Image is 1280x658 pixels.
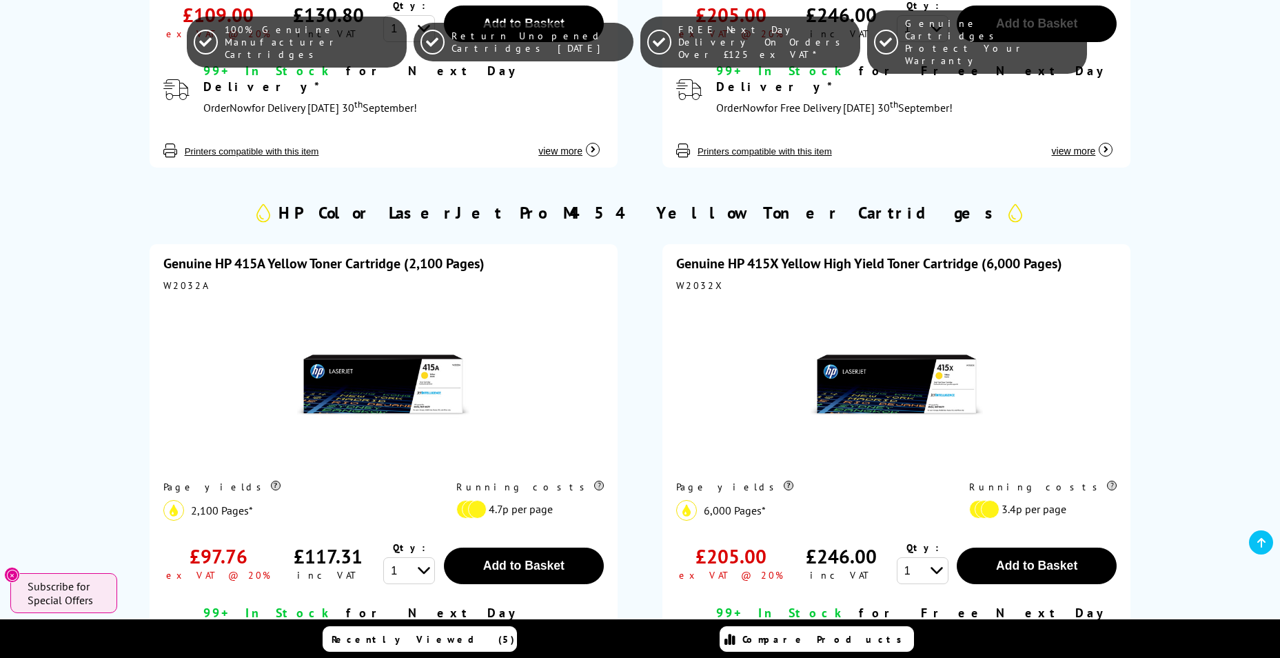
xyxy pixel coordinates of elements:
[163,255,485,272] a: Genuine HP 415A Yellow Toner Cartridge (2,100 Pages)
[191,504,253,517] span: 2,100 Pages*
[676,481,941,493] div: Page yields
[278,202,1002,223] h2: HP Color LaserJet Pro M454 Yellow Toner Cartridges
[716,63,1117,117] div: modal_delivery
[810,569,873,581] div: inc VAT
[451,30,626,54] span: Return Unopened Cartridges [DATE]
[456,500,597,519] li: 4.7p per page
[444,548,604,584] button: Add to Basket
[203,605,522,637] span: for Next Day Delivery*
[393,541,425,554] span: Qty:
[166,569,270,581] div: ex VAT @ 20%
[890,97,898,110] sup: th
[693,146,836,157] button: Printers compatible with this item
[676,500,697,521] img: yellow_icon.svg
[676,279,1117,292] div: W2032X
[969,500,1110,519] li: 3.4p per page
[1052,146,1096,157] span: view more
[704,504,766,517] span: 6,000 Pages*
[969,481,1117,493] div: Running costs
[957,548,1117,584] button: Add to Basket
[190,544,247,569] div: £97.76
[906,541,939,554] span: Qty:
[230,101,252,114] span: Now
[534,131,604,157] button: view more
[811,299,983,471] img: HP 415X Yellow High Yield Toner Cartridge (6,000 Pages)
[742,633,909,646] span: Compare Products
[678,23,853,61] span: FREE Next Day Delivery On Orders Over £125 ex VAT*
[294,544,363,569] div: £117.31
[297,299,469,471] img: HP 415A Yellow Toner Cartridge (2,100 Pages)
[163,279,604,292] div: W2032A
[163,500,184,521] img: yellow_icon.svg
[203,101,417,114] span: Order for Delivery [DATE] 30 September!
[163,481,428,493] div: Page yields
[679,569,783,581] div: ex VAT @ 20%
[28,579,103,607] span: Subscribe for Special Offers
[203,605,334,621] span: 99+ In Stock
[806,544,877,569] div: £246.00
[323,626,517,652] a: Recently Viewed (5)
[181,146,323,157] button: Printers compatible with this item
[742,101,764,114] span: Now
[297,569,360,581] div: inc VAT
[225,23,399,61] span: 100% Genuine Manufacturer Cartridges
[716,605,847,621] span: 99+ In Stock
[538,146,582,157] span: view more
[716,605,1110,637] span: for Free Next Day Delivery*
[456,481,604,493] div: Running costs
[720,626,914,652] a: Compare Products
[354,97,363,110] sup: th
[483,559,565,572] span: Add to Basket
[905,17,1079,67] span: Genuine Cartridges Protect Your Warranty
[332,633,515,646] span: Recently Viewed (5)
[676,255,1062,272] a: Genuine HP 415X Yellow High Yield Toner Cartridge (6,000 Pages)
[695,544,766,569] div: £205.00
[4,567,20,583] button: Close
[203,63,604,117] div: modal_delivery
[716,101,953,114] span: Order for Free Delivery [DATE] 30 September!
[1048,131,1117,157] button: view more
[996,559,1077,572] span: Add to Basket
